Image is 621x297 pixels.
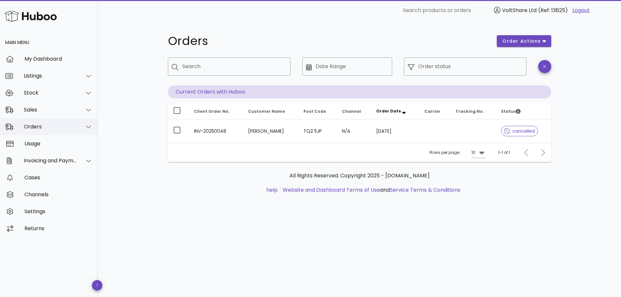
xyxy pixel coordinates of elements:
[283,186,380,194] a: Website and Dashboard Terms of Use
[24,157,77,164] div: Invoicing and Payments
[376,108,401,114] span: Order Date
[371,119,419,143] td: [DATE]
[24,225,93,231] div: Returns
[24,191,93,198] div: Channels
[168,35,489,47] h1: Orders
[419,104,450,119] th: Carrier
[24,124,77,130] div: Orders
[24,90,77,96] div: Stock
[502,7,537,14] span: VoltShare Ltd
[303,109,326,114] span: Post Code
[342,109,361,114] span: Channel
[455,109,484,114] span: Tracking No.
[471,150,475,156] div: 10
[189,104,243,119] th: Client Order No.
[24,56,93,62] div: My Dashboard
[471,147,486,158] div: 10Rows per page:
[189,119,243,143] td: INV-20250048
[298,119,337,143] td: TQ2 5JP
[337,119,371,143] td: N/A
[5,9,57,23] img: Huboo Logo
[572,7,590,14] a: Logout
[24,174,93,181] div: Cases
[24,141,93,147] div: Usage
[24,73,77,79] div: Listings
[24,208,93,215] div: Settings
[248,109,285,114] span: Customer Name
[280,186,460,194] li: and
[173,172,546,180] p: All Rights Reserved. Copyright 2025 - [DOMAIN_NAME]
[390,186,460,194] a: Service Terms & Conditions
[424,109,440,114] span: Carrier
[243,119,298,143] td: [PERSON_NAME]
[504,129,535,133] span: cancelled
[430,143,486,162] div: Rows per page:
[497,35,551,47] button: order actions
[337,104,371,119] th: Channel
[450,104,496,119] th: Tracking No.
[298,104,337,119] th: Post Code
[496,104,551,119] th: Status
[24,107,77,113] div: Sales
[502,38,541,45] span: order actions
[371,104,419,119] th: Order Date: Sorted descending. Activate to remove sorting.
[266,186,278,194] a: help
[194,109,230,114] span: Client Order No.
[501,109,521,114] span: Status
[243,104,298,119] th: Customer Name
[538,7,568,14] span: (Ref: 13625)
[498,150,510,156] div: 1-1 of 1
[168,85,551,98] p: Current Orders with Huboo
